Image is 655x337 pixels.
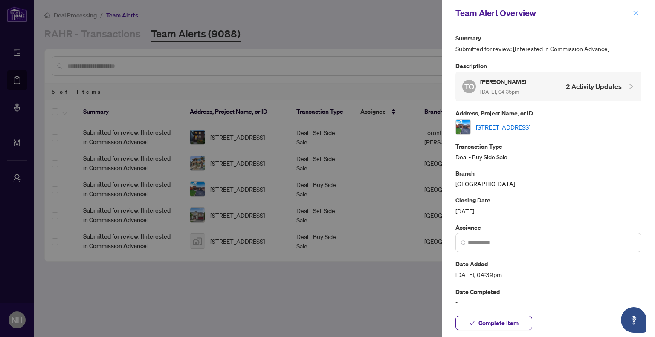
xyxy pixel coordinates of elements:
div: TO[PERSON_NAME] [DATE], 04:35pm2 Activity Updates [455,72,641,101]
span: close [633,10,639,16]
span: [DATE], 04:35pm [480,89,519,95]
button: Complete Item [455,316,532,330]
p: Assignee [455,222,641,232]
h4: 2 Activity Updates [566,81,622,92]
span: [DATE], 04:39pm [455,270,641,279]
div: [DATE] [455,195,641,215]
div: Deal - Buy Side Sale [455,141,641,161]
p: Date Completed [455,287,641,297]
p: Address, Project Name, or ID [455,108,641,118]
p: Description [455,61,641,71]
span: TO [464,81,474,92]
p: Branch [455,168,641,178]
span: Complete Item [478,316,519,330]
p: Date Added [455,259,641,269]
span: check [469,320,475,326]
span: Submitted for review: [Interested in Commission Advance] [455,44,641,54]
p: Closing Date [455,195,641,205]
div: Team Alert Overview [455,7,630,20]
div: [GEOGRAPHIC_DATA] [455,168,641,188]
p: Transaction Type [455,141,641,151]
span: - [455,297,641,307]
span: collapsed [627,83,635,90]
a: [STREET_ADDRESS] [476,122,530,132]
button: Open asap [621,307,646,333]
h5: [PERSON_NAME] [480,77,527,86]
p: Summary [455,33,641,43]
img: thumbnail-img [456,120,470,134]
img: search_icon [461,240,466,245]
